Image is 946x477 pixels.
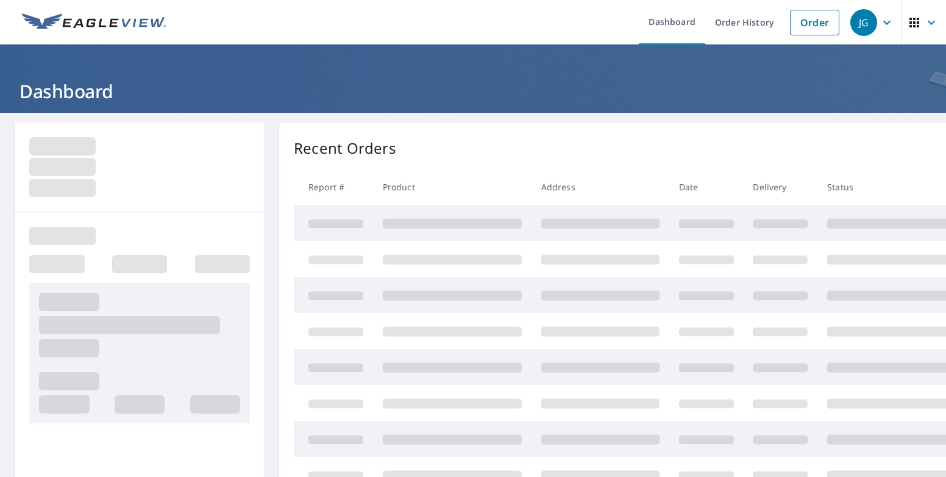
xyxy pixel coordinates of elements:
th: Product [373,169,532,205]
a: Order [790,10,839,35]
th: Report # [294,169,373,205]
th: Delivery [743,169,817,205]
div: JG [850,9,877,36]
p: Recent Orders [294,137,396,159]
h1: Dashboard [15,79,931,104]
img: EV Logo [22,13,166,32]
th: Date [669,169,744,205]
th: Address [532,169,669,205]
